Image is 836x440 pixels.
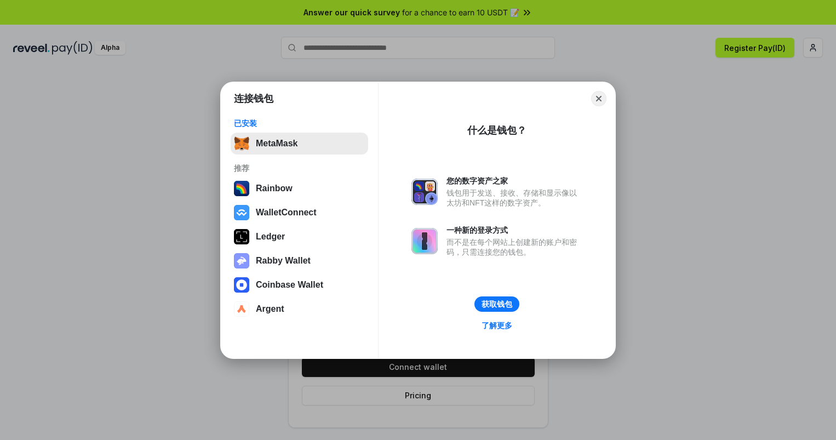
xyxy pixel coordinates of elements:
button: Argent [231,298,368,320]
div: Argent [256,304,284,314]
img: svg+xml,%3Csvg%20fill%3D%22none%22%20height%3D%2233%22%20viewBox%3D%220%200%2035%2033%22%20width%... [234,136,249,151]
div: Coinbase Wallet [256,280,323,290]
div: 什么是钱包？ [467,124,526,137]
div: WalletConnect [256,208,317,218]
img: svg+xml,%3Csvg%20xmlns%3D%22http%3A%2F%2Fwww.w3.org%2F2000%2Fsvg%22%20fill%3D%22none%22%20viewBox... [411,179,438,205]
img: svg+xml,%3Csvg%20width%3D%2228%22%20height%3D%2228%22%20viewBox%3D%220%200%2028%2028%22%20fill%3D... [234,205,249,220]
button: Ledger [231,226,368,248]
a: 了解更多 [475,318,519,333]
button: Rabby Wallet [231,250,368,272]
button: Coinbase Wallet [231,274,368,296]
div: 推荐 [234,163,365,173]
div: Rainbow [256,184,293,193]
img: svg+xml,%3Csvg%20xmlns%3D%22http%3A%2F%2Fwww.w3.org%2F2000%2Fsvg%22%20fill%3D%22none%22%20viewBox... [234,253,249,268]
img: svg+xml,%3Csvg%20xmlns%3D%22http%3A%2F%2Fwww.w3.org%2F2000%2Fsvg%22%20fill%3D%22none%22%20viewBox... [411,228,438,254]
div: 已安装 [234,118,365,128]
div: 一种新的登录方式 [446,225,582,235]
div: 而不是在每个网站上创建新的账户和密码，只需连接您的钱包。 [446,237,582,257]
div: MetaMask [256,139,297,148]
button: WalletConnect [231,202,368,224]
button: Rainbow [231,178,368,199]
div: 您的数字资产之家 [446,176,582,186]
img: svg+xml,%3Csvg%20width%3D%22120%22%20height%3D%22120%22%20viewBox%3D%220%200%20120%20120%22%20fil... [234,181,249,196]
button: MetaMask [231,133,368,155]
button: 获取钱包 [474,296,519,312]
button: Close [591,91,606,106]
img: svg+xml,%3Csvg%20width%3D%2228%22%20height%3D%2228%22%20viewBox%3D%220%200%2028%2028%22%20fill%3D... [234,301,249,317]
div: Rabby Wallet [256,256,311,266]
div: Ledger [256,232,285,242]
div: 了解更多 [482,321,512,330]
h1: 连接钱包 [234,92,273,105]
div: 钱包用于发送、接收、存储和显示像以太坊和NFT这样的数字资产。 [446,188,582,208]
div: 获取钱包 [482,299,512,309]
img: svg+xml,%3Csvg%20width%3D%2228%22%20height%3D%2228%22%20viewBox%3D%220%200%2028%2028%22%20fill%3D... [234,277,249,293]
img: svg+xml,%3Csvg%20xmlns%3D%22http%3A%2F%2Fwww.w3.org%2F2000%2Fsvg%22%20width%3D%2228%22%20height%3... [234,229,249,244]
